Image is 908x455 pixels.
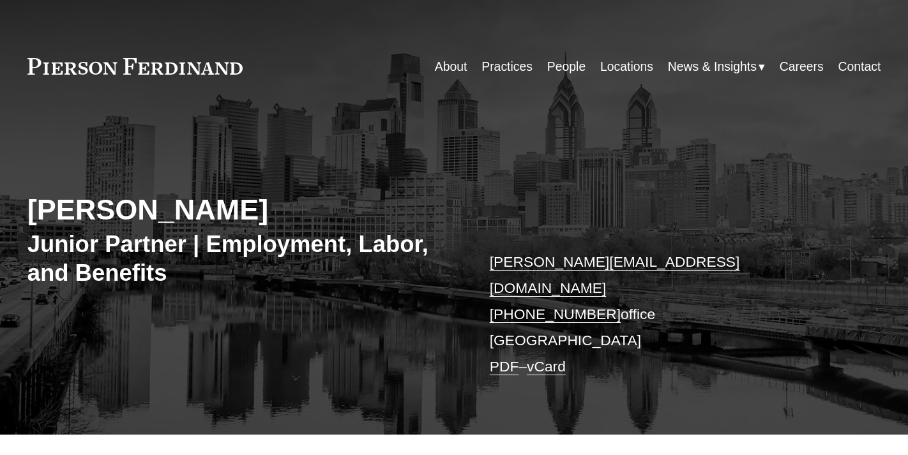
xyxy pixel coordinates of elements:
[838,54,881,79] a: Contact
[490,358,519,375] a: PDF
[490,306,621,322] a: [PHONE_NUMBER]
[490,253,740,296] a: [PERSON_NAME][EMAIL_ADDRESS][DOMAIN_NAME]
[27,230,454,287] h3: Junior Partner | Employment, Labor, and Benefits
[780,54,824,79] a: Careers
[600,54,653,79] a: Locations
[481,54,533,79] a: Practices
[490,249,845,380] p: office [GEOGRAPHIC_DATA] –
[27,193,454,228] h2: [PERSON_NAME]
[547,54,586,79] a: People
[668,54,765,79] a: folder dropdown
[435,54,467,79] a: About
[668,56,757,78] span: News & Insights
[527,358,566,375] a: vCard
